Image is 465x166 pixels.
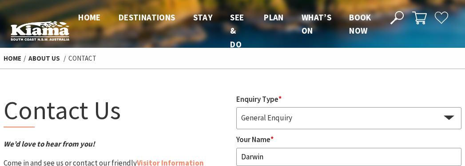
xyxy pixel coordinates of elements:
[349,12,371,36] span: Book now
[193,12,213,23] span: Stay
[230,12,244,50] span: See & Do
[236,135,274,144] label: Your Name
[302,12,331,36] span: What’s On
[264,12,284,23] span: Plan
[78,12,101,23] span: Home
[4,139,95,149] em: We’d love to hear from you!
[11,21,69,41] img: Kiama Logo
[119,12,175,23] span: Destinations
[236,94,282,104] label: Enquiry Type
[69,11,380,51] nav: Main Menu
[4,93,229,127] h1: Contact Us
